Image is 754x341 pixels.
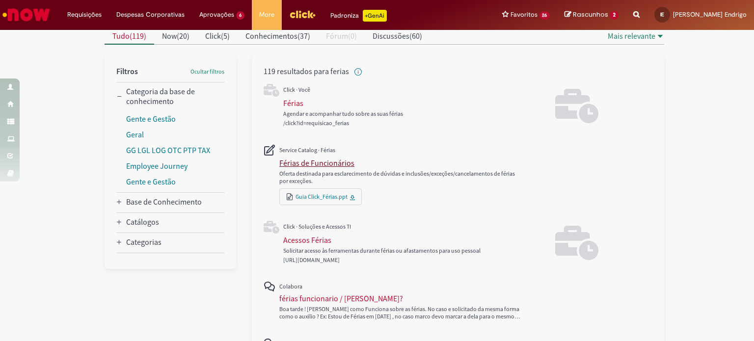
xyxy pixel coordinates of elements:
span: Aprovações [199,10,234,20]
span: 26 [539,11,550,20]
img: ServiceNow [1,5,52,25]
div: Padroniza [330,10,387,22]
span: Requisições [67,10,102,20]
span: Favoritos [511,10,538,20]
span: 6 [236,11,244,20]
p: +GenAi [363,10,387,22]
span: 2 [610,11,619,20]
img: click_logo_yellow_360x200.png [289,7,316,22]
span: IE [660,11,664,18]
span: More [259,10,274,20]
span: [PERSON_NAME] Endrigo [673,10,747,19]
span: Despesas Corporativas [116,10,185,20]
span: Rascunhos [573,10,608,19]
a: Rascunhos [565,10,619,20]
